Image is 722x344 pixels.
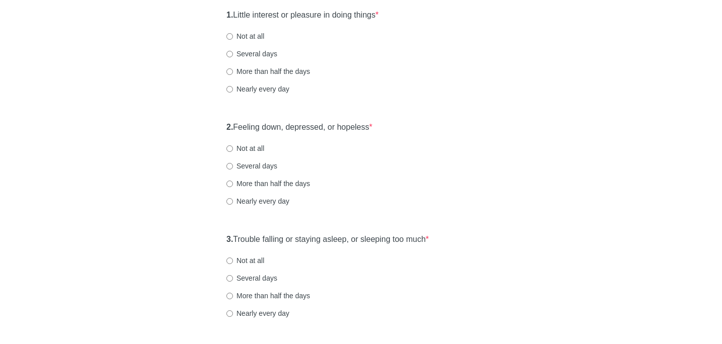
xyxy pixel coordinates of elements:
label: Feeling down, depressed, or hopeless [226,122,372,133]
input: Several days [226,51,233,57]
input: Not at all [226,145,233,152]
input: Several days [226,163,233,169]
label: Not at all [226,31,264,41]
strong: 2. [226,123,233,131]
label: Nearly every day [226,196,289,206]
input: Not at all [226,33,233,40]
label: Nearly every day [226,308,289,318]
input: Several days [226,275,233,282]
input: Nearly every day [226,310,233,317]
label: More than half the days [226,66,310,76]
label: Several days [226,49,277,59]
input: Nearly every day [226,86,233,93]
label: Several days [226,161,277,171]
label: Not at all [226,255,264,266]
input: More than half the days [226,181,233,187]
label: Trouble falling or staying asleep, or sleeping too much [226,234,429,245]
input: More than half the days [226,68,233,75]
strong: 3. [226,235,233,243]
label: Little interest or pleasure in doing things [226,10,378,21]
label: Several days [226,273,277,283]
strong: 1. [226,11,233,19]
input: Not at all [226,257,233,264]
input: More than half the days [226,293,233,299]
input: Nearly every day [226,198,233,205]
label: Nearly every day [226,84,289,94]
label: More than half the days [226,291,310,301]
label: Not at all [226,143,264,153]
label: More than half the days [226,179,310,189]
